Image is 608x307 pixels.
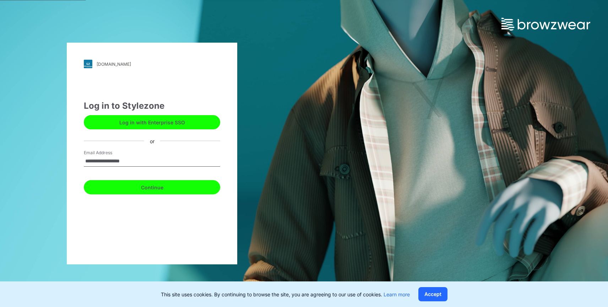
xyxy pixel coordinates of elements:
img: svg+xml;base64,PHN2ZyB3aWR0aD0iMjgiIGhlaWdodD0iMjgiIHZpZXdCb3g9IjAgMCAyOCAyOCIgZmlsbD0ibm9uZSIgeG... [84,60,92,68]
a: [DOMAIN_NAME] [84,60,220,68]
button: Log in with Enterprise SSO [84,115,220,129]
a: Learn more [384,291,410,297]
div: Log in to Stylezone [84,99,220,112]
img: browzwear-logo.73288ffb.svg [501,18,590,31]
label: Email Address [84,150,134,156]
div: [DOMAIN_NAME] [97,61,131,67]
div: or [144,137,160,145]
button: Continue [84,180,220,194]
p: This site uses cookies. By continuing to browse the site, you are agreeing to our use of cookies. [161,291,410,298]
button: Accept [418,287,447,301]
